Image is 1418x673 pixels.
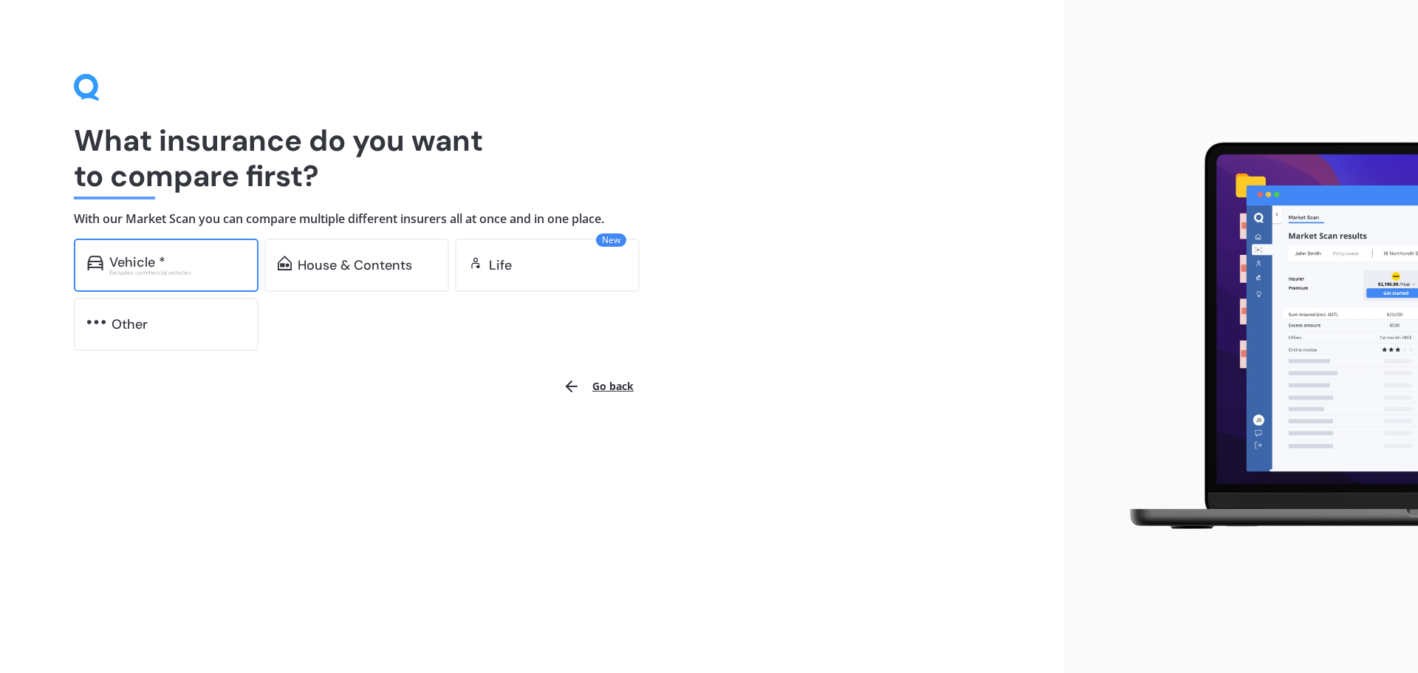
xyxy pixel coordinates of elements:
[87,315,106,329] img: other.81dba5aafe580aa69f38.svg
[112,317,148,332] div: Other
[489,258,512,273] div: Life
[298,258,412,273] div: House & Contents
[74,211,990,227] h4: With our Market Scan you can compare multiple different insurers all at once and in one place.
[109,255,165,270] div: Vehicle *
[74,123,990,194] h1: What insurance do you want to compare first?
[596,233,626,247] span: New
[554,369,643,404] button: Go back
[109,270,245,276] div: Excludes commercial vehicles
[87,256,103,270] img: car.f15378c7a67c060ca3f3.svg
[1109,134,1418,540] img: laptop.webp
[468,256,483,270] img: life.f720d6a2d7cdcd3ad642.svg
[278,256,292,270] img: home-and-contents.b802091223b8502ef2dd.svg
